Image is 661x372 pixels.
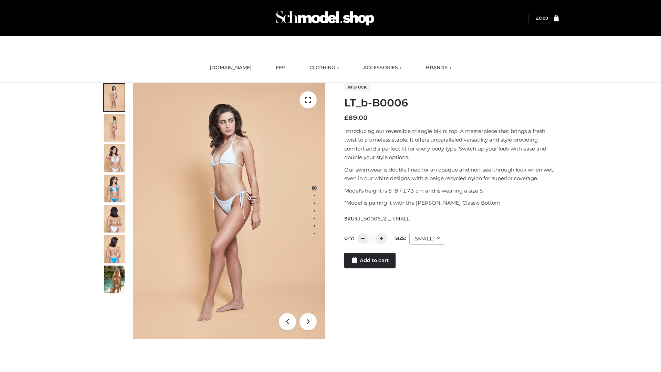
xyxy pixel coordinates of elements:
a: CLOTHING [304,60,344,75]
p: *Model is pairing it with the [PERSON_NAME] Classic Bottom [344,198,559,207]
label: Size: [395,236,406,241]
p: Our swimwear is double lined for an opaque and non-see-through look when wet, even in our white d... [344,165,559,183]
img: ArielClassicBikiniTop_CloudNine_AzureSky_OW114ECO_7-scaled.jpg [104,205,125,232]
span: LT_B0006_2-_-SMALL [356,216,409,222]
span: In stock [344,83,370,91]
img: Schmodel Admin 964 [273,4,377,32]
a: Add to cart [344,253,396,268]
img: ArielClassicBikiniTop_CloudNine_AzureSky_OW114ECO_1 [133,83,325,339]
a: £0.00 [536,15,548,21]
img: ArielClassicBikiniTop_CloudNine_AzureSky_OW114ECO_2-scaled.jpg [104,114,125,142]
img: ArielClassicBikiniTop_CloudNine_AzureSky_OW114ECO_1-scaled.jpg [104,84,125,111]
h1: LT_b-B0006 [344,97,559,109]
a: BRANDS [421,60,457,75]
label: QTY: [344,236,354,241]
img: ArielClassicBikiniTop_CloudNine_AzureSky_OW114ECO_4-scaled.jpg [104,175,125,202]
div: SMALL [409,233,445,245]
img: ArielClassicBikiniTop_CloudNine_AzureSky_OW114ECO_8-scaled.jpg [104,235,125,263]
span: £ [536,15,539,21]
bdi: 0.00 [536,15,548,21]
a: [DOMAIN_NAME] [204,60,257,75]
img: ArielClassicBikiniTop_CloudNine_AzureSky_OW114ECO_3-scaled.jpg [104,144,125,172]
span: £ [344,114,348,122]
p: Model’s height is 5 ‘8 / 173 cm and is wearing a size S. [344,186,559,195]
img: Arieltop_CloudNine_AzureSky2.jpg [104,266,125,293]
bdi: 89.00 [344,114,368,122]
a: FFP [271,60,291,75]
p: Introducing our reversible triangle bikini top. A masterpiece that brings a fresh twist to a time... [344,127,559,162]
a: ACCESSORIES [358,60,407,75]
span: SKU: [344,215,410,223]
